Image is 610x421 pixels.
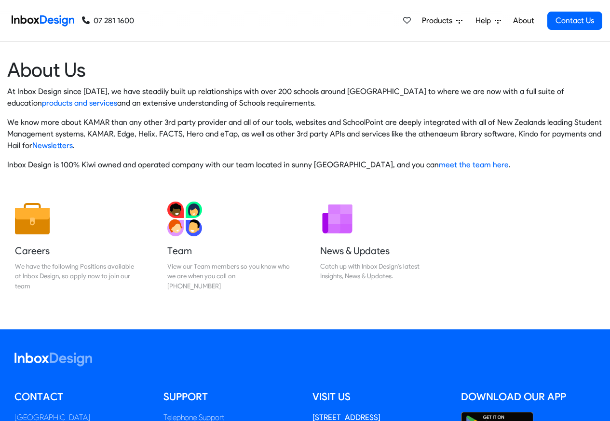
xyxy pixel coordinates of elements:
img: 2022_01_13_icon_job.svg [15,202,50,236]
a: Team View our Team members so you know who we are when you call on [PHONE_NUMBER] [160,194,298,299]
a: products and services [42,98,117,108]
img: 2022_01_12_icon_newsletter.svg [320,202,355,236]
p: At Inbox Design since [DATE], we have steadily built up relationships with over 200 schools aroun... [7,86,603,109]
a: Products [418,11,466,30]
h5: Download our App [461,390,596,404]
a: About [510,11,537,30]
a: 07 281 1600 [82,15,134,27]
span: Help [475,15,495,27]
a: meet the team here [439,160,509,169]
heading: About Us [7,57,603,82]
div: Catch up with Inbox Design's latest Insights, News & Updates. [320,261,443,281]
h5: Support [163,390,298,404]
img: logo_inboxdesign_white.svg [14,353,92,367]
p: Inbox Design is 100% Kiwi owned and operated company with our team located in sunny [GEOGRAPHIC_D... [7,159,603,171]
div: We have the following Positions available at Inbox Design, so apply now to join our team [15,261,137,291]
a: Contact Us [547,12,602,30]
a: News & Updates Catch up with Inbox Design's latest Insights, News & Updates. [312,194,450,299]
h5: Team [167,244,290,258]
div: View our Team members so you know who we are when you call on [PHONE_NUMBER] [167,261,290,291]
a: Help [472,11,505,30]
a: Newsletters [32,141,73,150]
h5: Visit us [312,390,447,404]
span: Products [422,15,456,27]
p: We know more about KAMAR than any other 3rd party provider and all of our tools, websites and Sch... [7,117,603,151]
img: 2022_01_13_icon_team.svg [167,202,202,236]
a: Careers We have the following Positions available at Inbox Design, so apply now to join our team [7,194,145,299]
h5: Contact [14,390,149,404]
h5: News & Updates [320,244,443,258]
h5: Careers [15,244,137,258]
